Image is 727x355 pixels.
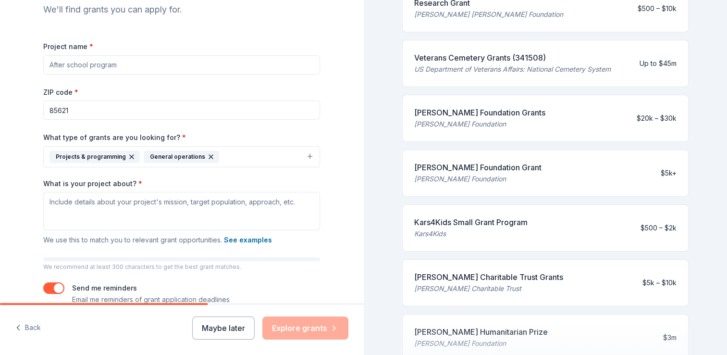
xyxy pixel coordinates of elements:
[414,283,563,294] div: [PERSON_NAME] Charitable Trust
[43,133,186,142] label: What type of grants are you looking for?
[414,216,528,228] div: Kars4Kids Small Grant Program
[144,151,219,163] div: General operations
[43,236,272,244] span: We use this to match you to relevant grant opportunities.
[414,118,545,130] div: [PERSON_NAME] Foundation
[414,228,528,240] div: Kars4Kids
[49,151,140,163] div: Projects & programming
[43,263,320,271] p: We recommend at least 300 characters to get the best grant matches.
[224,234,272,246] button: See examples
[414,173,542,185] div: [PERSON_NAME] Foundation
[43,179,142,189] label: What is your project about?
[414,52,611,63] div: Veterans Cemetery Grants (341508)
[43,101,320,120] input: 12345 (U.S. only)
[414,107,545,118] div: [PERSON_NAME] Foundation Grants
[72,294,230,305] p: Email me reminders of grant application deadlines
[414,271,563,283] div: [PERSON_NAME] Charitable Trust Grants
[661,167,677,179] div: $5k+
[72,284,137,292] label: Send me reminders
[414,9,563,20] div: [PERSON_NAME] [PERSON_NAME] Foundation
[641,222,677,234] div: $500 – $2k
[637,113,677,124] div: $20k – $30k
[43,88,78,97] label: ZIP code
[640,58,677,69] div: Up to $45m
[414,63,611,75] div: US Department of Veterans Affairs: National Cemetery System
[15,318,41,338] button: Back
[638,3,677,14] div: $500 – $10k
[43,55,320,75] input: After school program
[414,162,542,173] div: [PERSON_NAME] Foundation Grant
[43,146,320,167] button: Projects & programmingGeneral operations
[43,42,93,51] label: Project name
[192,317,255,340] button: Maybe later
[642,277,677,289] div: $5k – $10k
[43,2,320,17] div: We'll find grants you can apply for.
